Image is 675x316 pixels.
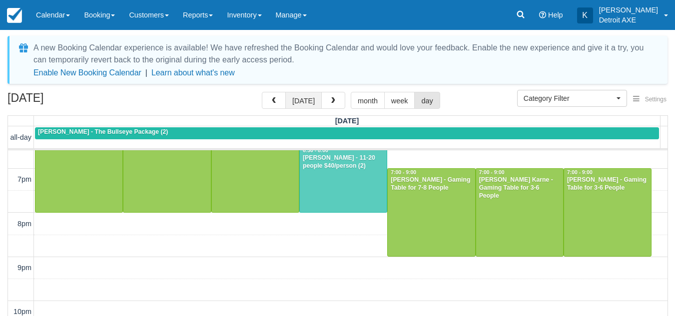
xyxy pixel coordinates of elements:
[35,127,659,139] a: [PERSON_NAME] - The Bullseye Package (2)
[335,117,359,125] span: [DATE]
[476,168,564,257] a: 7:00 - 9:00[PERSON_NAME] Karne - Gaming Table for 3-6 People
[517,90,627,107] button: Category Filter
[145,68,147,77] span: |
[599,5,658,15] p: [PERSON_NAME]
[577,7,593,23] div: K
[599,15,658,25] p: Detroit AXE
[33,42,656,66] div: A new Booking Calendar experience is available! We have refreshed the Booking Calendar and would ...
[17,264,31,272] span: 9pm
[17,175,31,183] span: 7pm
[390,176,472,192] div: [PERSON_NAME] - Gaming Table for 7-8 People
[479,170,505,175] span: 7:00 - 9:00
[38,128,168,135] span: [PERSON_NAME] - The Bullseye Package (2)
[479,176,561,200] div: [PERSON_NAME] Karne - Gaming Table for 3-6 People
[285,92,322,109] button: [DATE]
[302,154,384,170] div: [PERSON_NAME] - 11-20 people $40/person (2)
[645,96,667,103] span: Settings
[7,92,134,110] h2: [DATE]
[387,168,475,257] a: 7:00 - 9:00[PERSON_NAME] - Gaming Table for 7-8 People
[539,11,546,18] i: Help
[299,146,387,213] a: 6:30 - 8:00[PERSON_NAME] - 11-20 people $40/person (2)
[524,93,614,103] span: Category Filter
[414,92,440,109] button: day
[564,168,652,257] a: 7:00 - 9:00[PERSON_NAME] - Gaming Table for 3-6 People
[391,170,416,175] span: 7:00 - 9:00
[33,68,141,78] button: Enable New Booking Calendar
[7,8,22,23] img: checkfront-main-nav-mini-logo.png
[567,170,593,175] span: 7:00 - 9:00
[548,11,563,19] span: Help
[13,308,31,316] span: 10pm
[384,92,415,109] button: week
[303,148,328,153] span: 6:30 - 8:00
[351,92,385,109] button: month
[151,68,235,77] a: Learn about what's new
[17,220,31,228] span: 8pm
[567,176,649,192] div: [PERSON_NAME] - Gaming Table for 3-6 People
[627,92,673,107] button: Settings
